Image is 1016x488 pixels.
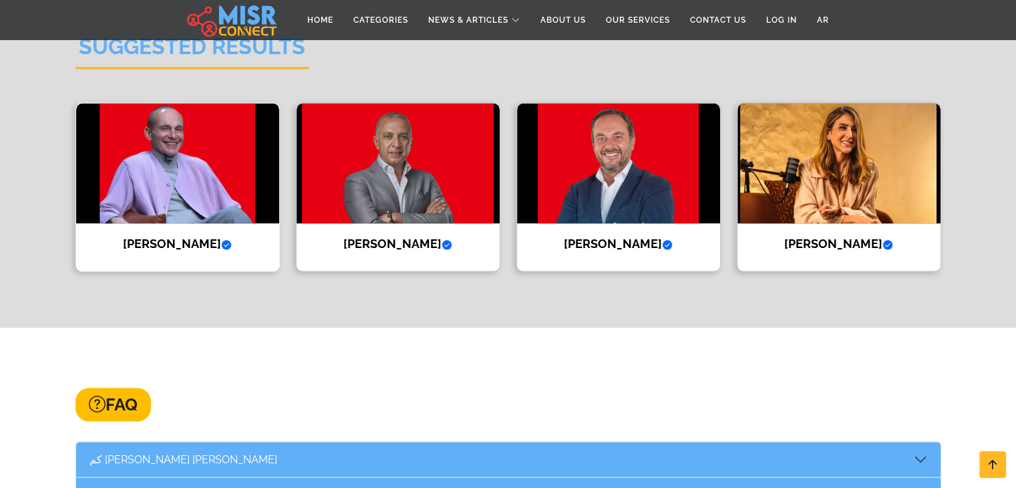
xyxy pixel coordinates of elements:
a: Ahmed Tarek Khalil [PERSON_NAME] [508,102,729,272]
a: News & Articles [418,7,530,33]
button: كم [PERSON_NAME] [PERSON_NAME] [76,442,941,477]
h4: [PERSON_NAME] [747,237,930,251]
svg: Verified account [442,239,452,250]
a: Ahmed El Sewedy [PERSON_NAME] [288,102,508,272]
a: Home [297,7,343,33]
img: Ahmed El Sewedy [297,103,500,223]
img: Mohamed Farouk [76,103,279,223]
a: Categories [343,7,418,33]
h4: [PERSON_NAME] [527,237,710,251]
span: News & Articles [428,14,508,26]
svg: Verified account [882,239,893,250]
svg: Verified account [662,239,673,250]
a: Log in [756,7,807,33]
a: Dina Ghabbour [PERSON_NAME] [729,102,949,272]
a: AR [807,7,839,33]
svg: Verified account [221,239,232,250]
h4: [PERSON_NAME] [307,237,490,251]
h4: [PERSON_NAME] [86,237,269,251]
a: Our Services [596,7,680,33]
img: Ahmed Tarek Khalil [517,103,720,223]
img: Dina Ghabbour [737,103,941,223]
img: main.misr_connect [187,3,277,37]
h2: Suggested Results [75,34,309,68]
a: Contact Us [680,7,756,33]
h2: FAQ [75,388,151,421]
a: About Us [530,7,596,33]
a: Mohamed Farouk [PERSON_NAME] [67,102,288,272]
